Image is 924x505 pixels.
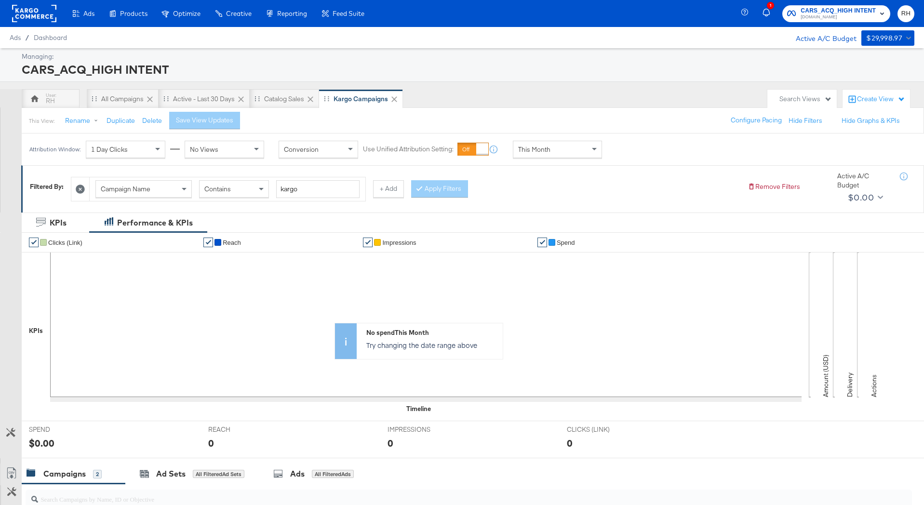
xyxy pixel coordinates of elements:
[334,94,388,104] div: Kargo Campaigns
[363,238,373,247] a: ✔
[43,468,86,479] div: Campaigns
[21,34,34,41] span: /
[567,425,639,434] span: CLICKS (LINK)
[366,328,498,337] div: No spend This Month
[373,180,404,198] button: + Add
[363,145,454,154] label: Use Unified Attribution Setting:
[29,436,54,450] div: $0.00
[163,96,169,101] div: Drag to reorder tab
[567,436,573,450] div: 0
[333,10,364,17] span: Feed Suite
[156,468,186,479] div: Ad Sets
[761,4,777,23] button: 1
[208,436,214,450] div: 0
[782,5,890,22] button: CARS_ACQ_HIGH INTENT[DOMAIN_NAME]
[10,34,21,41] span: Ads
[93,470,102,478] div: 2
[312,470,354,478] div: All Filtered Ads
[901,8,911,19] span: RH
[173,94,235,104] div: Active - Last 30 Days
[857,94,905,104] div: Create View
[203,238,213,247] a: ✔
[92,96,97,101] div: Drag to reorder tab
[801,13,876,21] span: [DOMAIN_NAME]
[34,34,67,41] a: Dashboard
[91,145,128,154] span: 1 Day Clicks
[22,52,912,61] div: Managing:
[786,30,857,45] div: Active A/C Budget
[284,145,319,154] span: Conversion
[30,182,64,191] div: Filtered By:
[779,94,832,104] div: Search Views
[22,61,912,78] div: CARS_ACQ_HIGH INTENT
[382,239,416,246] span: Impressions
[29,425,101,434] span: SPEND
[388,425,460,434] span: IMPRESSIONS
[173,10,201,17] span: Optimize
[324,96,329,101] div: Drag to reorder tab
[897,5,914,22] button: RH
[748,182,800,191] button: Remove Filters
[264,94,304,104] div: Catalog Sales
[226,10,252,17] span: Creative
[83,10,94,17] span: Ads
[290,468,305,479] div: Ads
[29,117,54,125] div: This View:
[388,436,393,450] div: 0
[190,145,218,154] span: No Views
[518,145,550,154] span: This Month
[557,239,575,246] span: Spend
[223,239,241,246] span: Reach
[842,116,900,125] button: Hide Graphs & KPIs
[50,217,67,228] div: KPIs
[366,340,498,350] p: Try changing the date range above
[789,116,822,125] button: Hide Filters
[208,425,281,434] span: REACH
[193,470,244,478] div: All Filtered Ad Sets
[537,238,547,247] a: ✔
[861,30,914,46] button: $29,998.97
[48,239,82,246] span: Clicks (Link)
[844,190,885,205] button: $0.00
[29,238,39,247] a: ✔
[866,32,902,44] div: $29,998.97
[107,116,135,125] button: Duplicate
[276,180,360,198] input: Enter a search term
[277,10,307,17] span: Reporting
[101,185,150,193] span: Campaign Name
[254,96,260,101] div: Drag to reorder tab
[29,146,81,153] div: Attribution Window:
[46,96,55,106] div: RH
[767,2,774,9] div: 1
[117,217,193,228] div: Performance & KPIs
[142,116,162,125] button: Delete
[101,94,144,104] div: All Campaigns
[38,486,830,505] input: Search Campaigns by Name, ID or Objective
[724,112,789,129] button: Configure Pacing
[848,190,874,205] div: $0.00
[801,6,876,16] span: CARS_ACQ_HIGH INTENT
[120,10,147,17] span: Products
[58,112,108,130] button: Rename
[204,185,231,193] span: Contains
[837,172,890,189] div: Active A/C Budget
